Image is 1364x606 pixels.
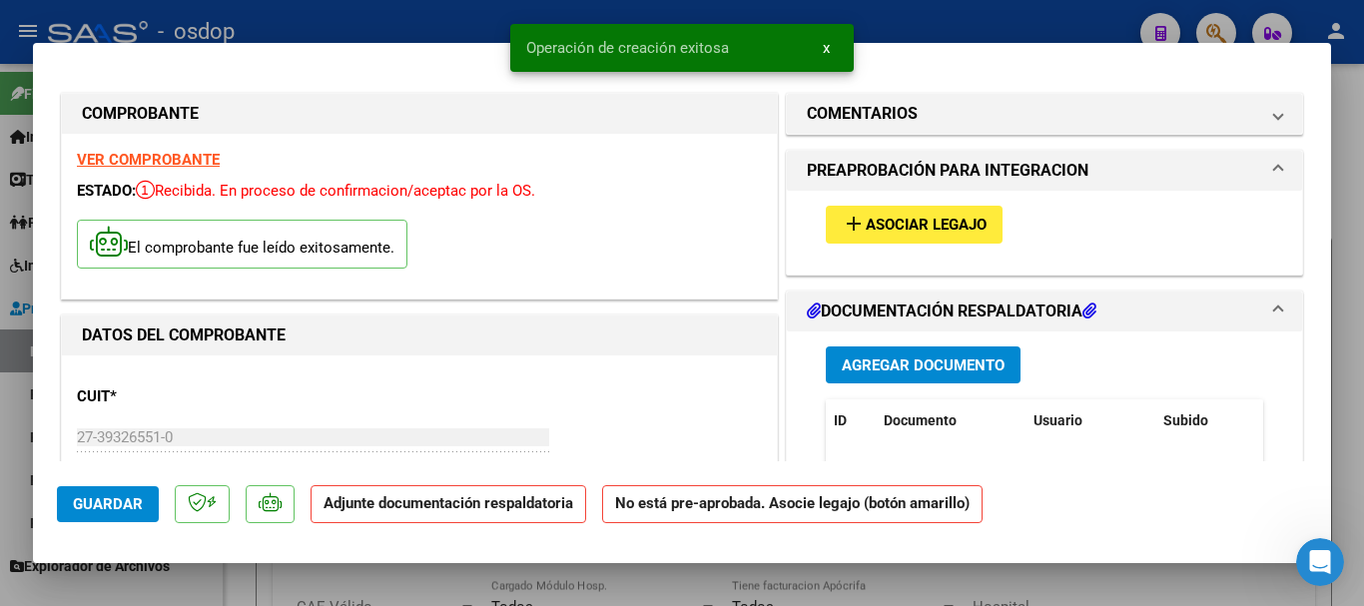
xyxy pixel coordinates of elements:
span: Agregar Documento [842,356,1005,374]
span: Usuario [1033,412,1082,428]
iframe: Intercom live chat [1296,538,1344,586]
span: Subido [1163,412,1208,428]
datatable-header-cell: ID [826,399,876,442]
span: x [823,39,830,57]
p: CUIT [77,385,283,408]
button: Guardar [57,486,159,522]
h1: DOCUMENTACIÓN RESPALDATORIA [807,300,1096,323]
strong: No está pre-aprobada. Asocie legajo (botón amarillo) [602,485,983,524]
strong: DATOS DEL COMPROBANTE [82,325,286,344]
span: ID [834,412,847,428]
datatable-header-cell: Usuario [1025,399,1155,442]
mat-expansion-panel-header: DOCUMENTACIÓN RESPALDATORIA [787,292,1302,331]
span: Documento [884,412,957,428]
mat-expansion-panel-header: PREAPROBACIÓN PARA INTEGRACION [787,151,1302,191]
span: Guardar [73,495,143,513]
span: Recibida. En proceso de confirmacion/aceptac por la OS. [136,182,535,200]
mat-expansion-panel-header: COMENTARIOS [787,94,1302,134]
h1: COMENTARIOS [807,102,918,126]
button: Asociar Legajo [826,206,1003,243]
strong: COMPROBANTE [82,104,199,123]
span: Asociar Legajo [866,217,987,235]
button: Agregar Documento [826,346,1021,383]
span: ESTADO: [77,182,136,200]
h1: PREAPROBACIÓN PARA INTEGRACION [807,159,1088,183]
datatable-header-cell: Acción [1255,399,1355,442]
strong: Adjunte documentación respaldatoria [324,494,573,512]
button: x [807,30,846,66]
p: El comprobante fue leído exitosamente. [77,220,407,269]
div: PREAPROBACIÓN PARA INTEGRACION [787,191,1302,274]
datatable-header-cell: Subido [1155,399,1255,442]
a: VER COMPROBANTE [77,151,220,169]
mat-icon: add [842,212,866,236]
span: Operación de creación exitosa [526,38,729,58]
datatable-header-cell: Documento [876,399,1025,442]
